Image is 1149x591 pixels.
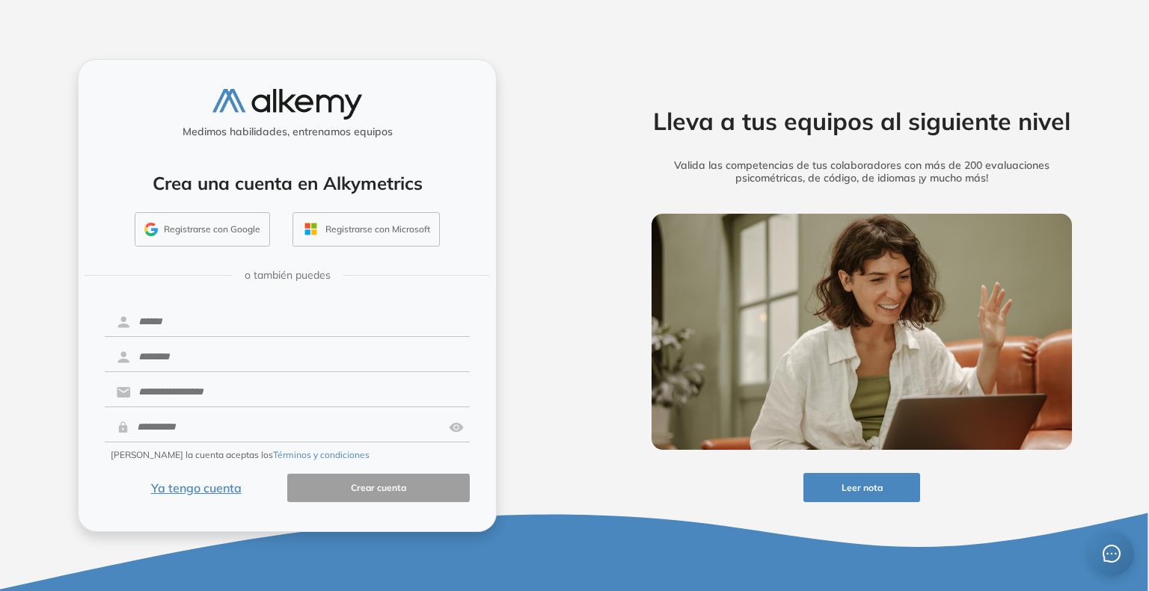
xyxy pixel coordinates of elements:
img: OUTLOOK_ICON [302,220,319,238]
h5: Valida las competencias de tus colaboradores con más de 200 evaluaciones psicométricas, de código... [628,159,1095,185]
button: Leer nota [803,473,920,502]
button: Ya tengo cuenta [105,474,287,503]
h5: Medimos habilidades, entrenamos equipos [85,126,490,138]
button: Términos y condiciones [273,448,370,462]
button: Crear cuenta [287,474,470,503]
img: img-more-info [652,214,1072,450]
button: Registrarse con Google [135,212,270,247]
span: o también puedes [245,267,331,283]
span: message [1103,545,1121,563]
h4: Crea una cuenta en Alkymetrics [98,173,477,194]
img: logo-alkemy [212,89,362,120]
img: GMAIL_ICON [144,223,158,236]
h2: Lleva a tus equipos al siguiente nivel [628,107,1095,135]
img: asd [449,413,464,442]
span: [PERSON_NAME] la cuenta aceptas los [111,448,370,462]
button: Registrarse con Microsoft [292,212,440,247]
